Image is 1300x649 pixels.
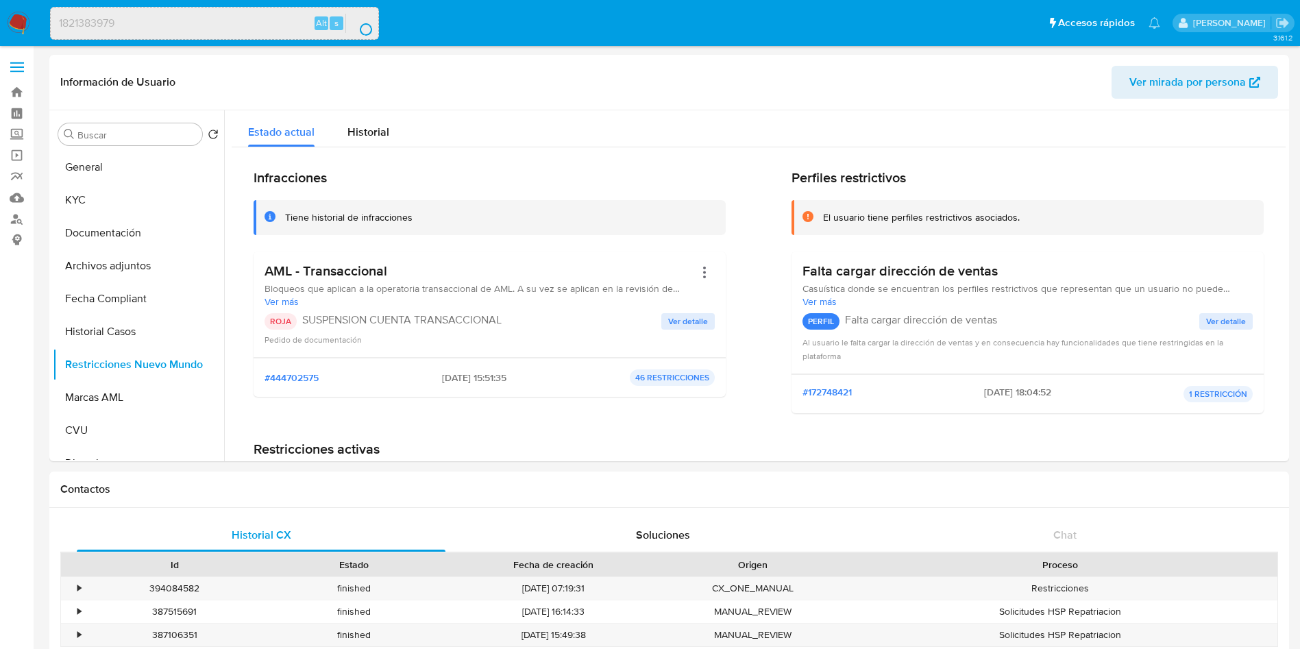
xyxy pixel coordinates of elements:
div: • [77,582,81,595]
div: Solicitudes HSP Repatriacion [843,624,1277,646]
div: • [77,628,81,641]
button: Ver mirada por persona [1112,66,1278,99]
span: Chat [1053,527,1077,543]
div: finished [265,624,444,646]
a: Notificaciones [1149,17,1160,29]
button: Documentación [53,217,224,249]
div: Origen [673,558,833,572]
div: 394084582 [85,577,265,600]
div: Restricciones [843,577,1277,600]
div: [DATE] 16:14:33 [444,600,663,623]
input: Buscar usuario o caso... [51,14,378,32]
div: [DATE] 07:19:31 [444,577,663,600]
div: 387515691 [85,600,265,623]
button: search-icon [345,14,373,33]
div: Solicitudes HSP Repatriacion [843,600,1277,623]
button: Marcas AML [53,381,224,414]
button: Volver al orden por defecto [208,129,219,144]
div: MANUAL_REVIEW [663,624,843,646]
h1: Información de Usuario [60,75,175,89]
span: Ver mirada por persona [1129,66,1246,99]
input: Buscar [77,129,197,141]
div: finished [265,577,444,600]
button: General [53,151,224,184]
span: Soluciones [636,527,690,543]
span: Accesos rápidos [1058,16,1135,30]
button: Restricciones Nuevo Mundo [53,348,224,381]
button: Fecha Compliant [53,282,224,315]
div: Fecha de creación [454,558,654,572]
button: Direcciones [53,447,224,480]
div: MANUAL_REVIEW [663,600,843,623]
h1: Contactos [60,482,1278,496]
button: Buscar [64,129,75,140]
span: s [334,16,339,29]
button: CVU [53,414,224,447]
span: Historial CX [232,527,291,543]
a: Salir [1275,16,1290,30]
div: [DATE] 15:49:38 [444,624,663,646]
button: KYC [53,184,224,217]
span: Alt [316,16,327,29]
div: Proceso [853,558,1268,572]
div: CX_ONE_MANUAL [663,577,843,600]
div: finished [265,600,444,623]
div: 387106351 [85,624,265,646]
button: Archivos adjuntos [53,249,224,282]
div: Id [95,558,255,572]
div: Estado [274,558,434,572]
button: Historial Casos [53,315,224,348]
p: sandra.helbardt@mercadolibre.com [1193,16,1271,29]
div: • [77,605,81,618]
